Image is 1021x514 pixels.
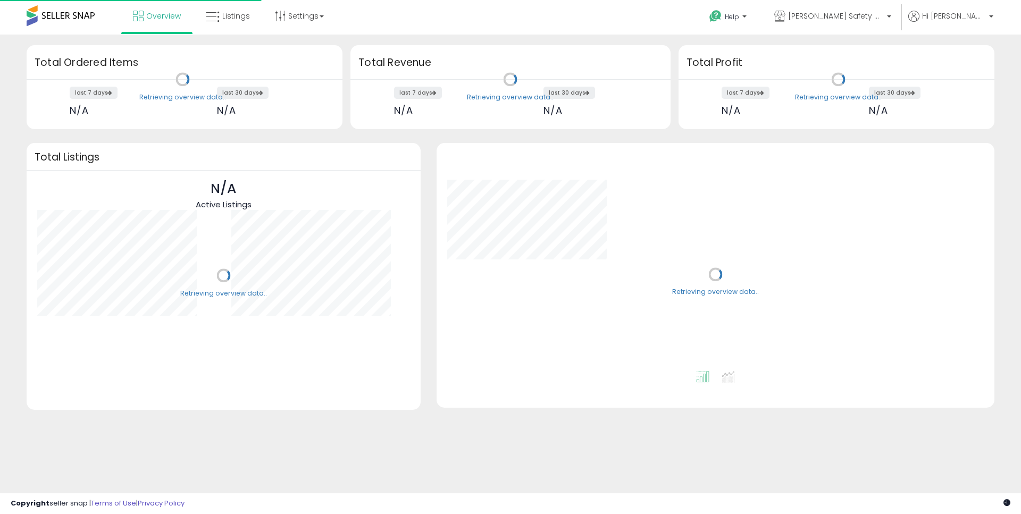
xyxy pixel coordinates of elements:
span: Help [725,12,739,21]
div: Retrieving overview data.. [672,288,759,297]
i: Get Help [709,10,722,23]
div: Retrieving overview data.. [467,92,554,102]
div: Retrieving overview data.. [139,92,226,102]
span: [PERSON_NAME] Safety & Supply [788,11,884,21]
span: Hi [PERSON_NAME] [922,11,986,21]
a: Help [701,2,757,35]
span: Overview [146,11,181,21]
div: Retrieving overview data.. [180,289,267,298]
span: Listings [222,11,250,21]
a: Hi [PERSON_NAME] [908,11,993,35]
div: Retrieving overview data.. [795,92,882,102]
